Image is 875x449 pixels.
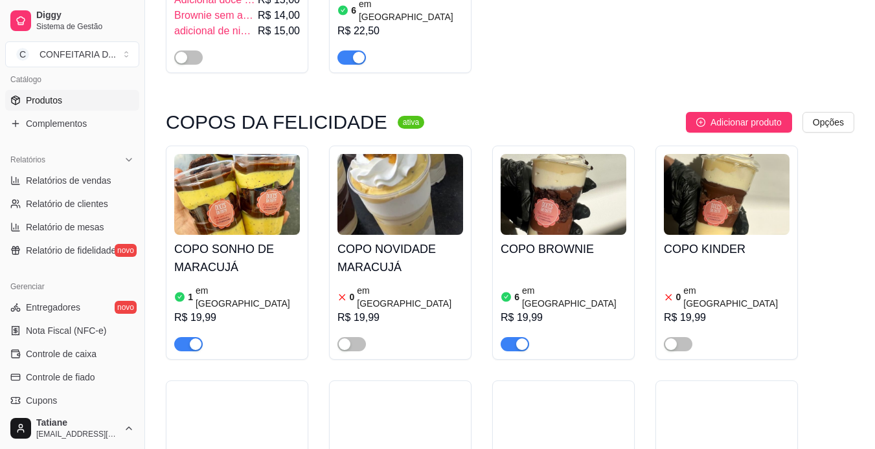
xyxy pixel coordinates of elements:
[26,301,80,314] span: Entregadores
[686,112,792,133] button: Adicionar produto
[174,240,300,276] h4: COPO SONHO DE MARACUJÁ
[5,240,139,261] a: Relatório de fidelidadenovo
[337,240,463,276] h4: COPO NOVIDADE MARACUJÁ
[5,344,139,364] a: Controle de caixa
[5,413,139,444] button: Tatiane[EMAIL_ADDRESS][DOMAIN_NAME]
[26,394,57,407] span: Cupons
[174,8,255,23] span: Brownie sem adicional
[26,244,116,257] span: Relatório de fidelidade
[350,290,355,303] article: 0
[174,154,300,235] img: product-image
[710,115,782,129] span: Adicionar produto
[514,290,519,303] article: 6
[26,174,111,187] span: Relatórios de vendas
[664,154,790,235] img: product-image
[337,23,463,39] div: R$ 22,50
[16,48,29,61] span: C
[802,112,854,133] button: Opções
[501,310,626,325] div: R$ 19,99
[5,276,139,297] div: Gerenciar
[676,290,681,303] article: 0
[5,170,139,191] a: Relatórios de vendas
[174,23,255,39] span: adicional de ninho
[40,48,116,61] div: CONFEITARIA D ...
[36,21,134,32] span: Sistema de Gestão
[5,320,139,341] a: Nota Fiscal (NFC-e)
[258,8,300,23] span: R$ 14,00
[36,429,119,439] span: [EMAIL_ADDRESS][DOMAIN_NAME]
[5,367,139,388] a: Controle de fiado
[26,94,62,107] span: Produtos
[166,115,387,130] h3: COPOS DA FELICIDADE
[351,4,356,17] article: 6
[26,347,97,360] span: Controle de caixa
[501,154,626,235] img: product-image
[5,217,139,237] a: Relatório de mesas
[26,117,87,130] span: Complementos
[26,197,108,210] span: Relatório de clientes
[36,417,119,429] span: Tatiane
[174,310,300,325] div: R$ 19,99
[258,23,300,39] span: R$ 15,00
[813,115,844,129] span: Opções
[5,90,139,111] a: Produtos
[5,297,139,318] a: Entregadoresnovo
[10,155,45,165] span: Relatórios
[188,290,193,303] article: 1
[5,69,139,90] div: Catálogo
[337,310,463,325] div: R$ 19,99
[5,5,139,36] a: DiggySistema de Gestão
[5,390,139,411] a: Cupons
[5,41,139,67] button: Select a team
[664,240,790,258] h4: COPO KINDER
[26,371,95,384] span: Controle de fiado
[26,324,106,337] span: Nota Fiscal (NFC-e)
[683,284,790,310] article: em [GEOGRAPHIC_DATA]
[196,284,300,310] article: em [GEOGRAPHIC_DATA]
[357,284,463,310] article: em [GEOGRAPHIC_DATA]
[398,116,424,129] sup: ativa
[501,240,626,258] h4: COPO BROWNIE
[5,113,139,134] a: Complementos
[5,193,139,214] a: Relatório de clientes
[696,118,705,127] span: plus-circle
[522,284,626,310] article: em [GEOGRAPHIC_DATA]
[664,310,790,325] div: R$ 19,99
[36,10,134,21] span: Diggy
[337,154,463,235] img: product-image
[26,221,104,234] span: Relatório de mesas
